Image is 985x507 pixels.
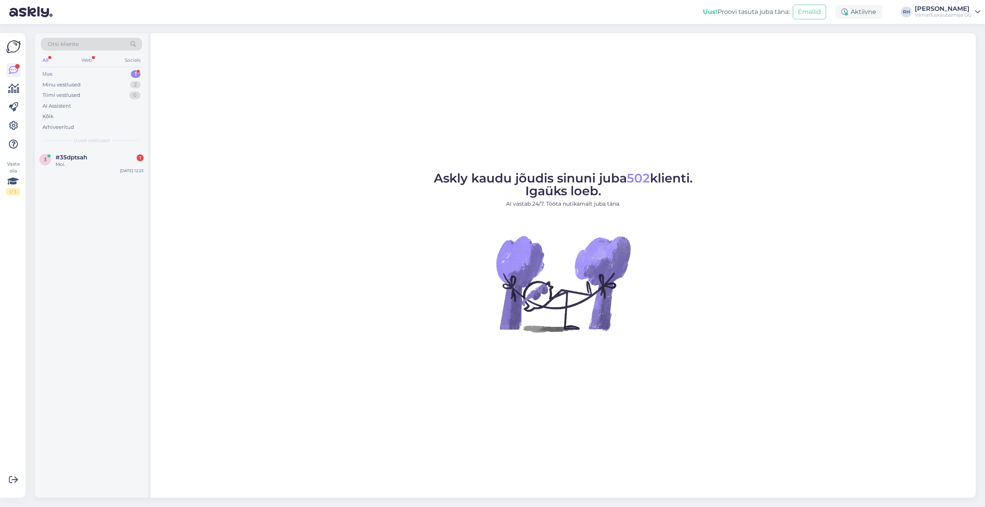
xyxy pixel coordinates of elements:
[48,40,79,48] span: Otsi kliente
[793,5,826,19] button: Emailid
[434,200,693,208] p: AI vastab 24/7. Tööta nutikamalt juba täna.
[915,12,972,18] div: Viimistluskaubamaja OÜ
[703,8,718,15] b: Uus!
[123,55,142,65] div: Socials
[42,91,80,99] div: Tiimi vestlused
[835,5,882,19] div: Aktiivne
[901,7,912,17] div: RH
[42,113,54,120] div: Kõik
[434,171,693,198] span: Askly kaudu jõudis sinuni juba klienti. Igaüks loeb.
[131,70,140,78] div: 1
[494,214,633,353] img: No Chat active
[137,154,144,161] div: 1
[120,168,144,174] div: [DATE] 12:23
[6,188,20,195] div: 1 / 3
[42,123,74,131] div: Arhiveeritud
[42,102,71,110] div: AI Assistent
[42,70,52,78] div: Uus
[6,161,20,195] div: Vaata siia
[915,6,972,12] div: [PERSON_NAME]
[915,6,980,18] a: [PERSON_NAME]Viimistluskaubamaja OÜ
[44,157,47,162] span: 3
[6,39,21,54] img: Askly Logo
[41,55,50,65] div: All
[130,81,140,89] div: 2
[56,161,144,168] div: Moi.
[129,91,140,99] div: 0
[56,154,87,161] span: #35dptsah
[42,81,81,89] div: Minu vestlused
[74,137,110,144] span: Uued vestlused
[627,171,650,186] span: 502
[80,55,93,65] div: Web
[703,7,790,17] div: Proovi tasuta juba täna:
